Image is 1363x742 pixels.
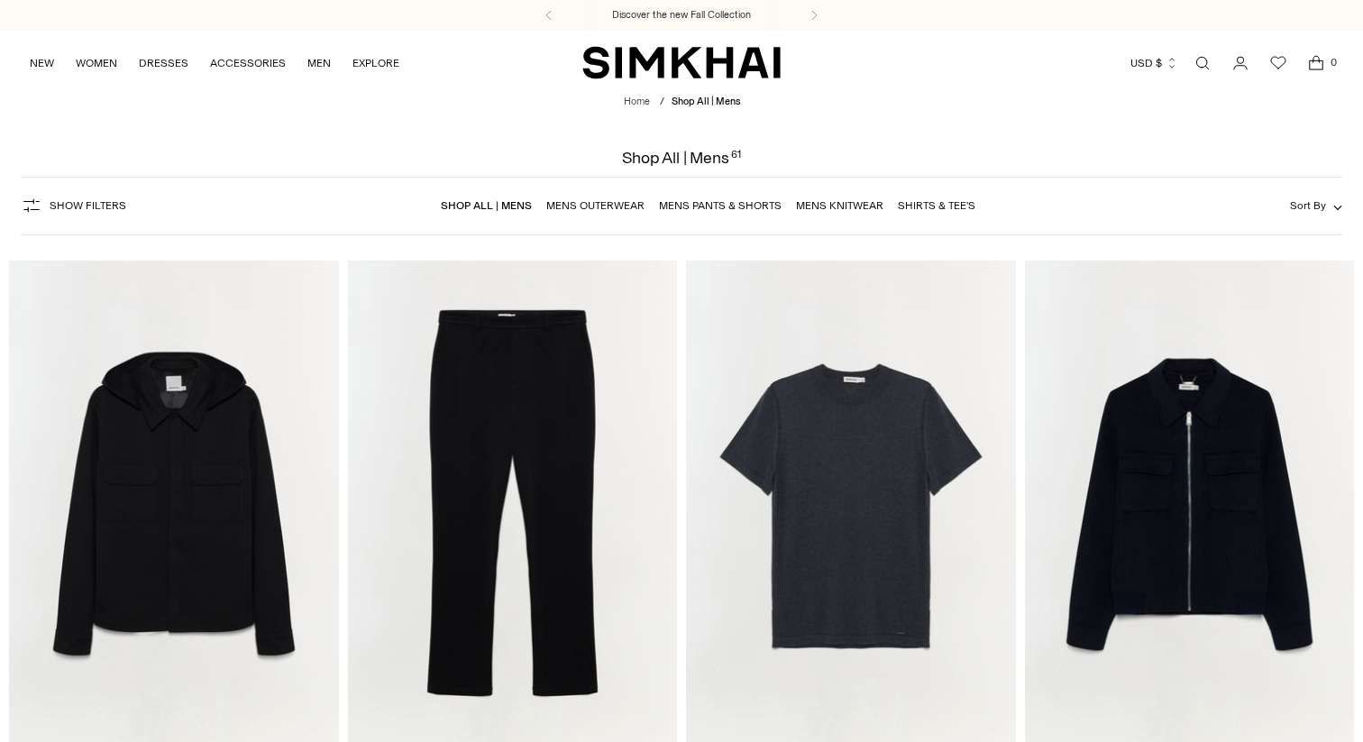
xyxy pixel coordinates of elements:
span: Shop All | Mens [672,96,740,107]
a: Mens Knitwear [796,199,883,212]
button: USD $ [1130,43,1178,83]
a: Discover the new Fall Collection [612,8,751,23]
a: ACCESSORIES [210,43,286,83]
a: Home [624,96,650,107]
a: MEN [307,43,331,83]
a: Go to the account page [1222,45,1258,81]
span: Show Filters [50,199,126,212]
a: NEW [30,43,54,83]
span: 0 [1325,54,1341,70]
a: Open cart modal [1298,45,1334,81]
a: DRESSES [139,43,188,83]
a: Wishlist [1260,45,1296,81]
button: Show Filters [21,191,126,220]
a: SIMKHAI [582,45,781,80]
a: Mens Pants & Shorts [659,199,782,212]
a: WOMEN [76,43,117,83]
button: Sort By [1290,196,1342,215]
nav: Linked collections [441,187,975,224]
div: / [660,95,664,110]
div: 61 [731,150,741,166]
span: Sort By [1290,199,1326,212]
nav: breadcrumbs [624,95,740,110]
a: Shop All | Mens [441,199,532,212]
a: Open search modal [1185,45,1221,81]
a: Mens Outerwear [546,199,645,212]
h1: Shop All | Mens [622,150,741,166]
a: Shirts & Tee's [898,199,975,212]
a: EXPLORE [352,43,399,83]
